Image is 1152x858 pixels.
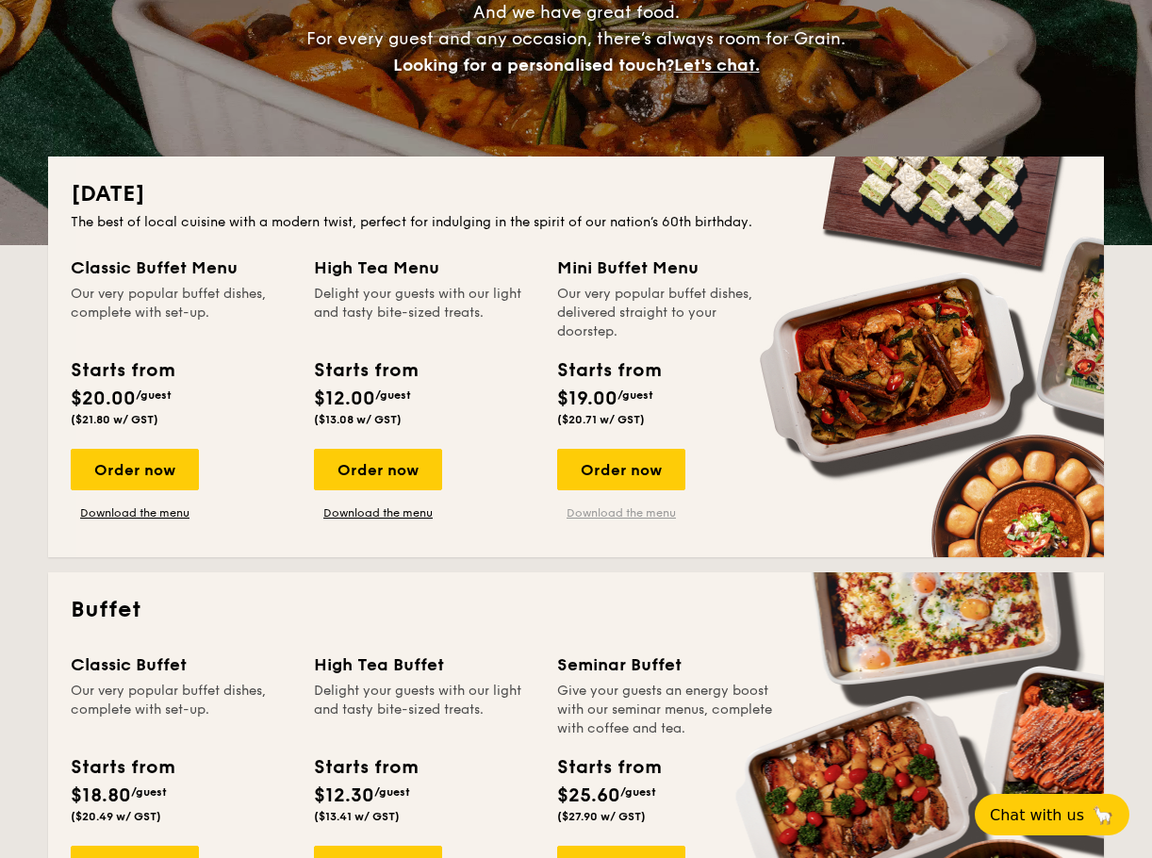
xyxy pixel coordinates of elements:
[71,505,199,520] a: Download the menu
[71,388,136,410] span: $20.00
[314,285,535,341] div: Delight your guests with our light and tasty bite-sized treats.
[557,449,685,490] div: Order now
[314,753,417,782] div: Starts from
[71,285,291,341] div: Our very popular buffet dishes, complete with set-up.
[314,652,535,678] div: High Tea Buffet
[557,682,778,738] div: Give your guests an energy boost with our seminar menus, complete with coffee and tea.
[975,794,1129,835] button: Chat with us🦙
[557,255,778,281] div: Mini Buffet Menu
[131,785,167,799] span: /guest
[557,413,645,426] span: ($20.71 w/ GST)
[71,213,1081,232] div: The best of local cuisine with a modern twist, perfect for indulging in the spirit of our nation’...
[374,785,410,799] span: /guest
[71,449,199,490] div: Order now
[71,652,291,678] div: Classic Buffet
[620,785,656,799] span: /guest
[557,356,660,385] div: Starts from
[306,2,846,75] span: And we have great food. For every guest and any occasion, there’s always room for Grain.
[314,682,535,738] div: Delight your guests with our light and tasty bite-sized treats.
[314,388,375,410] span: $12.00
[314,255,535,281] div: High Tea Menu
[314,784,374,807] span: $12.30
[71,753,173,782] div: Starts from
[557,784,620,807] span: $25.60
[71,413,158,426] span: ($21.80 w/ GST)
[557,652,778,678] div: Seminar Buffet
[136,388,172,402] span: /guest
[314,413,402,426] span: ($13.08 w/ GST)
[557,388,617,410] span: $19.00
[557,285,778,341] div: Our very popular buffet dishes, delivered straight to your doorstep.
[71,784,131,807] span: $18.80
[71,682,291,738] div: Our very popular buffet dishes, complete with set-up.
[393,55,674,75] span: Looking for a personalised touch?
[71,255,291,281] div: Classic Buffet Menu
[71,810,161,823] span: ($20.49 w/ GST)
[557,505,685,520] a: Download the menu
[674,55,760,75] span: Let's chat.
[557,753,660,782] div: Starts from
[617,388,653,402] span: /guest
[314,449,442,490] div: Order now
[71,356,173,385] div: Starts from
[314,810,400,823] span: ($13.41 w/ GST)
[314,356,417,385] div: Starts from
[375,388,411,402] span: /guest
[557,810,646,823] span: ($27.90 w/ GST)
[71,179,1081,209] h2: [DATE]
[1092,804,1114,826] span: 🦙
[71,595,1081,625] h2: Buffet
[314,505,442,520] a: Download the menu
[990,806,1084,824] span: Chat with us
